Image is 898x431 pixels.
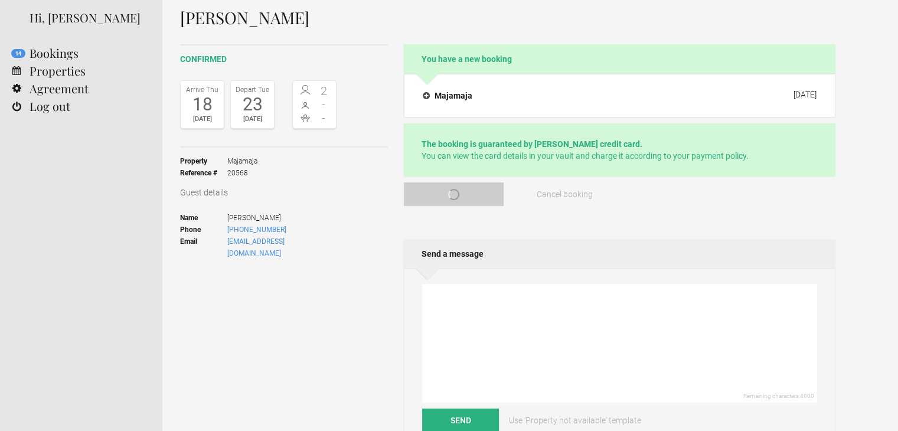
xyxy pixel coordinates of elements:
[413,83,826,108] button: Majamaja [DATE]
[234,113,271,125] div: [DATE]
[315,99,334,110] span: -
[227,237,285,257] a: [EMAIL_ADDRESS][DOMAIN_NAME]
[404,239,835,269] h2: Send a message
[180,167,227,179] strong: Reference #
[423,90,472,102] h4: Majamaja
[180,236,227,259] strong: Email
[793,90,817,99] div: [DATE]
[184,113,221,125] div: [DATE]
[227,212,337,224] span: [PERSON_NAME]
[404,44,835,74] h2: You have a new booking
[30,9,145,27] div: Hi, [PERSON_NAME]
[227,167,257,179] span: 20568
[184,96,221,113] div: 18
[227,155,257,167] span: Majamaja
[180,187,388,198] h3: Guest details
[422,139,642,149] strong: The booking is guaranteed by [PERSON_NAME] credit card.
[180,224,227,236] strong: Phone
[227,226,286,234] a: [PHONE_NUMBER]
[11,49,25,58] flynt-notification-badge: 14
[315,85,334,97] span: 2
[180,155,227,167] strong: Property
[422,138,818,162] p: You can view the card details in your vault and charge it according to your payment policy.
[234,96,271,113] div: 23
[184,84,221,96] div: Arrive Thu
[234,84,271,96] div: Depart Tue
[180,212,227,224] strong: Name
[536,190,592,199] span: Cancel booking
[315,112,334,124] span: -
[515,182,615,206] button: Cancel booking
[180,53,388,66] h2: confirmed
[180,9,835,27] h1: [PERSON_NAME]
